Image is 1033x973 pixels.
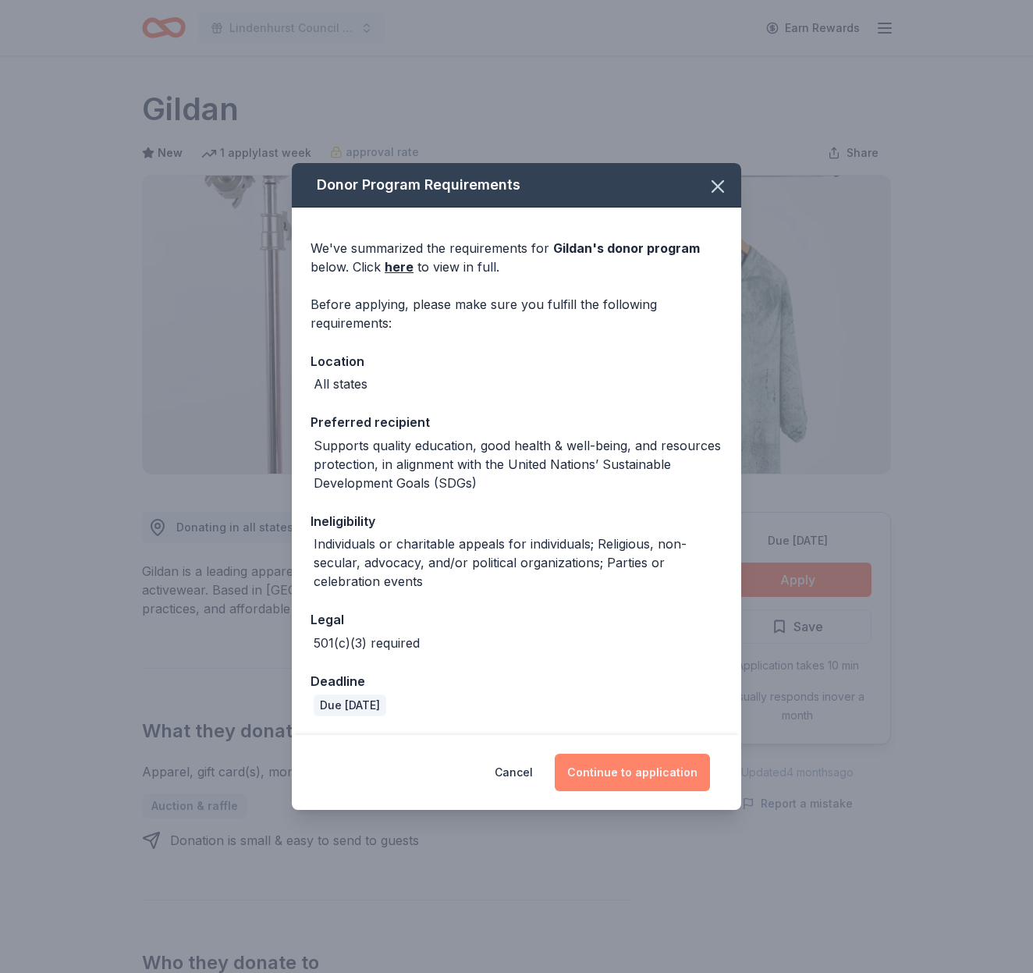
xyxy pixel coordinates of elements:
div: Due [DATE] [314,694,386,716]
button: Cancel [495,754,533,791]
div: Deadline [311,671,722,691]
span: Gildan 's donor program [553,240,700,256]
div: We've summarized the requirements for below. Click to view in full. [311,239,722,276]
div: Ineligibility [311,511,722,531]
div: Individuals or charitable appeals for individuals; Religious, non-secular, advocacy, and/or polit... [314,534,722,591]
div: Location [311,351,722,371]
div: 501(c)(3) required [314,634,420,652]
div: Supports quality education, good health & well-being, and resources protection, in alignment with... [314,436,722,492]
div: Donor Program Requirements [292,163,741,208]
div: Preferred recipient [311,412,722,432]
a: here [385,257,414,276]
div: All states [314,375,367,393]
div: Legal [311,609,722,630]
div: Before applying, please make sure you fulfill the following requirements: [311,295,722,332]
button: Continue to application [555,754,710,791]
